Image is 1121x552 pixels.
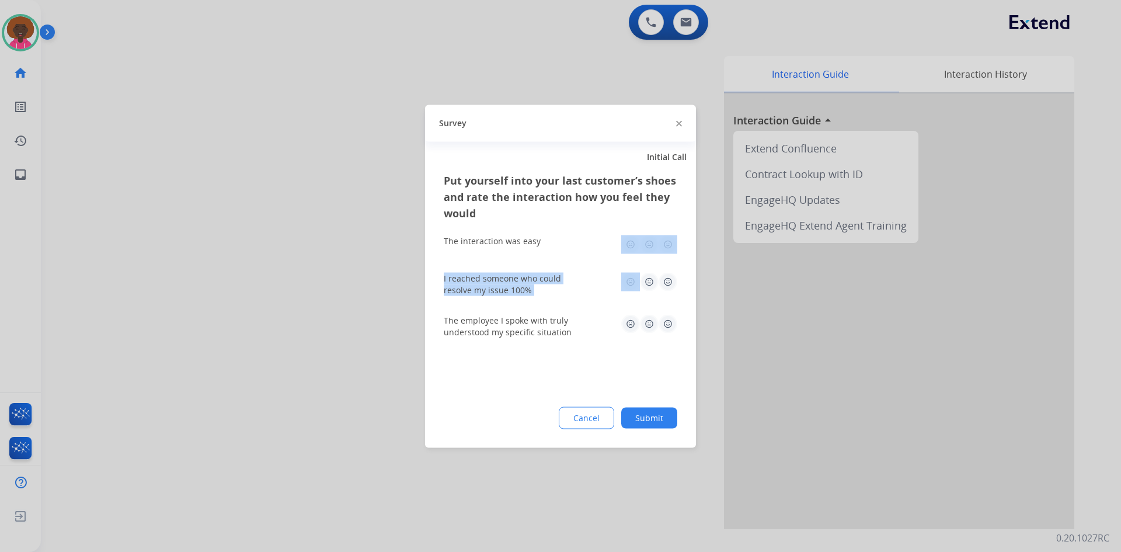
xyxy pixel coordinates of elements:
div: I reached someone who could resolve my issue 100% [444,272,584,296]
img: close-button [676,121,682,127]
button: Cancel [559,407,614,429]
span: Survey [439,117,466,129]
div: The interaction was easy [444,235,541,247]
h3: Put yourself into your last customer’s shoes and rate the interaction how you feel they would [444,172,677,221]
span: Initial Call [647,151,687,162]
p: 0.20.1027RC [1056,531,1109,545]
button: Submit [621,407,677,428]
div: The employee I spoke with truly understood my specific situation [444,314,584,338]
